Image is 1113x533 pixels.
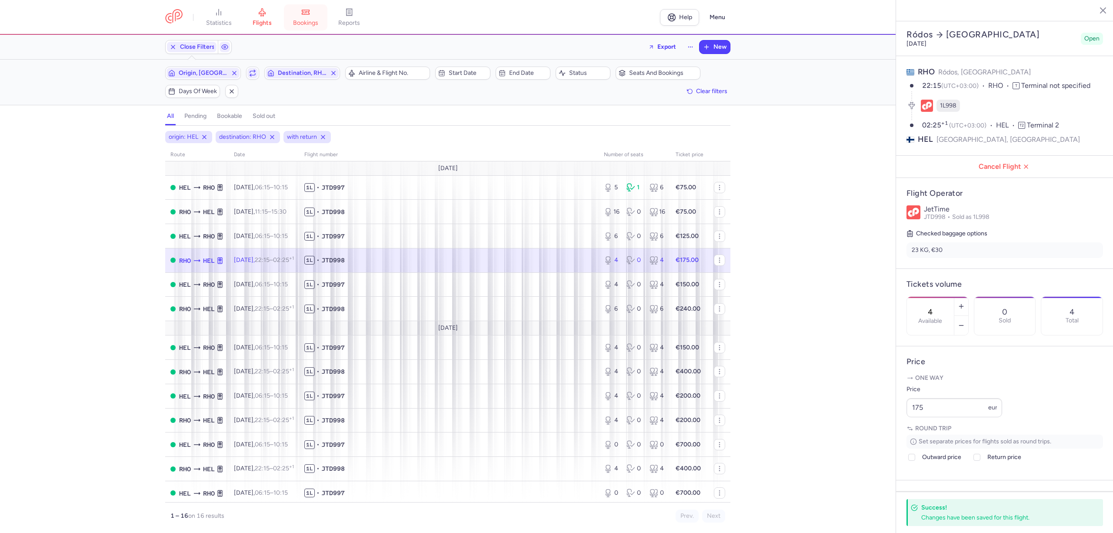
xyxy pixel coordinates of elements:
span: [DATE], [234,344,288,351]
span: (UTC+03:00) [941,82,979,90]
p: Set separate prices for flights sold as round trips. [906,435,1103,449]
span: – [255,232,288,240]
div: 4 [604,256,620,265]
span: [DATE], [234,416,294,424]
span: JTD997 [321,183,345,192]
span: Helsinki-vantaa, Helsinki, Finland [179,231,191,241]
span: Start date [449,70,487,77]
span: JTD997 [321,280,345,289]
strong: €400.00 [676,465,701,472]
input: Outward price [908,454,915,461]
span: Cancel Flight [903,163,1106,171]
span: [DATE], [234,256,294,264]
span: Diagoras, Ródos, Greece [203,280,215,289]
p: JetTime [924,205,1103,213]
span: destination: RHO [219,133,266,141]
span: – [255,208,287,215]
span: [DATE], [234,392,288,399]
span: 1L [304,256,315,265]
strong: 1 – 16 [170,512,188,520]
button: Airline & Flight No. [345,67,430,80]
time: 22:15 [255,416,270,424]
span: 1L [304,232,315,241]
span: JTD997 [321,232,345,241]
time: 06:15 [255,184,270,191]
strong: €200.00 [676,392,700,399]
div: 4 [650,280,665,289]
span: – [255,441,288,448]
span: RHO [203,183,215,192]
h4: bookable [217,112,242,120]
th: date [229,148,299,161]
time: 06:15 [255,281,270,288]
span: [DATE], [234,232,288,240]
span: JTD997 [321,489,345,497]
span: [DATE] [438,165,458,172]
span: – [255,465,294,472]
span: with return [287,133,317,141]
div: 4 [604,464,620,473]
button: Prev. [676,510,699,523]
span: 1L [304,183,315,192]
div: 1 [626,183,642,192]
strong: €175.00 [676,256,699,264]
figure: 1L airline logo [921,100,933,112]
span: JTD998 [321,305,345,313]
div: 6 [650,232,665,241]
span: – [255,416,294,424]
time: 10:15 [273,489,288,496]
button: End date [496,67,550,80]
h4: Sales ending [906,491,953,501]
span: 1L [304,392,315,400]
span: HEL [203,416,215,425]
span: 1L [304,416,315,425]
span: Terminal not specified [1021,81,1090,90]
span: Airline & Flight No. [359,70,427,77]
span: JTD998 [321,416,345,425]
div: 0 [604,440,620,449]
button: Close Filters [166,40,218,54]
span: HEL [179,440,191,449]
button: Destination, RHO [264,67,340,80]
span: • [317,208,320,216]
button: Seats and bookings [616,67,700,80]
time: 06:15 [255,441,270,448]
strong: €75.00 [676,184,696,191]
button: Next [702,510,725,523]
span: Clear filters [696,88,727,94]
span: • [317,305,320,313]
span: Terminal 2 [1027,121,1059,129]
div: 0 [626,367,642,376]
div: 0 [626,256,642,265]
h4: pending [184,112,207,120]
span: Diagoras, Ródos, Greece [203,392,215,401]
h2: Ródos [GEOGRAPHIC_DATA] [906,29,1077,40]
p: Total [1066,317,1079,324]
a: flights [240,8,284,27]
th: number of seats [599,148,670,161]
div: 4 [650,416,665,425]
strong: €150.00 [676,344,699,351]
span: Origin, [GEOGRAPHIC_DATA] [179,70,227,77]
time: 02:25 [273,256,294,264]
div: 5 [604,183,620,192]
strong: €240.00 [676,305,700,312]
span: • [317,416,320,425]
time: 10:15 [273,441,288,448]
span: • [317,280,320,289]
div: 6 [650,183,665,192]
span: RHO [179,367,191,377]
div: 16 [604,208,620,216]
time: 10:15 [273,344,288,351]
div: 4 [650,343,665,352]
a: CitizenPlane red outlined logo [165,9,183,25]
span: JTD997 [321,343,345,352]
span: • [317,367,320,376]
time: 02:25 [273,368,294,375]
span: Ródos, [GEOGRAPHIC_DATA] [938,68,1031,76]
span: – [255,392,288,399]
span: • [317,183,320,192]
input: Return price [973,454,980,461]
span: Return price [987,452,1021,463]
div: 4 [604,416,620,425]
